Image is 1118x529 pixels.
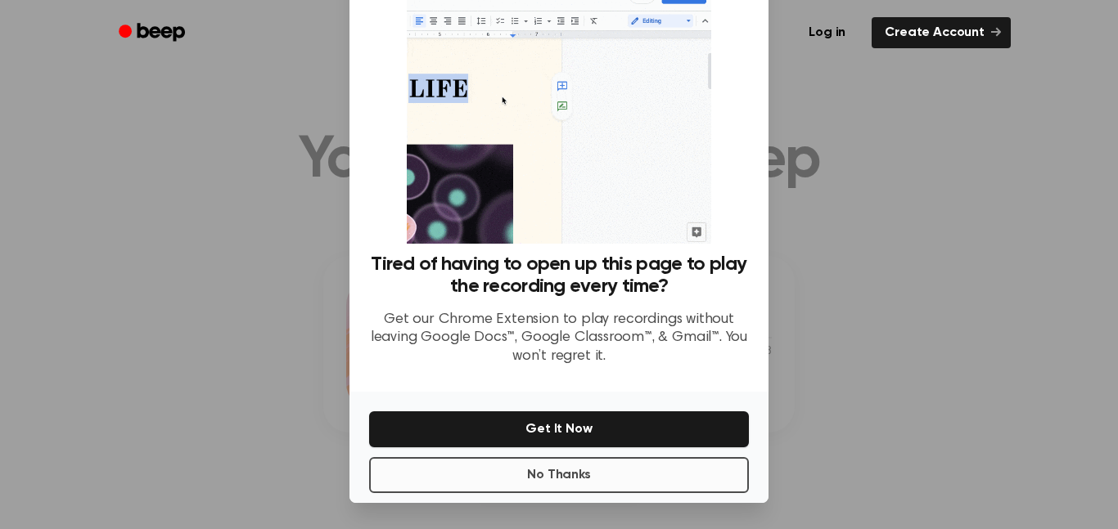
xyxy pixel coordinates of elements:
a: Beep [107,17,200,49]
p: Get our Chrome Extension to play recordings without leaving Google Docs™, Google Classroom™, & Gm... [369,311,749,366]
h3: Tired of having to open up this page to play the recording every time? [369,253,749,298]
a: Log in [792,14,862,52]
a: Create Account [872,17,1011,48]
button: No Thanks [369,457,749,493]
button: Get It Now [369,411,749,447]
